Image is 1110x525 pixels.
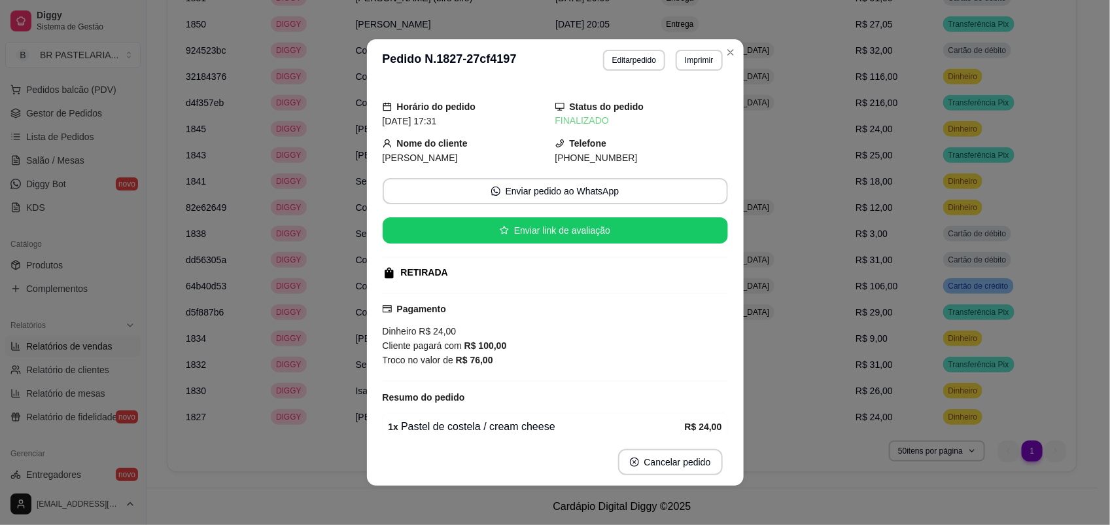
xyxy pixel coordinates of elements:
span: user [383,139,392,148]
span: Dinheiro [383,326,417,336]
div: RETIRADA [401,266,448,280]
button: starEnviar link de avaliação [383,217,728,244]
span: phone [555,139,564,148]
button: whats-appEnviar pedido ao WhatsApp [383,178,728,204]
strong: 1 x [389,422,399,432]
span: [PERSON_NAME] [383,153,458,163]
strong: Telefone [570,138,607,149]
strong: Resumo do pedido [383,392,465,403]
strong: Nome do cliente [397,138,468,149]
strong: R$ 100,00 [464,340,507,351]
span: desktop [555,102,564,111]
div: Pastel de costela / cream cheese [389,419,685,435]
h3: Pedido N. 1827-27cf4197 [383,50,517,71]
strong: R$ 24,00 [685,422,722,432]
span: Troco no valor de [383,355,456,365]
strong: Status do pedido [570,101,644,112]
strong: Pagamento [397,304,446,314]
strong: R$ 76,00 [456,355,493,365]
span: [PHONE_NUMBER] [555,153,638,163]
span: close-circle [630,458,639,467]
span: star [500,226,509,235]
span: whats-app [491,187,500,196]
span: credit-card [383,304,392,314]
span: R$ 24,00 [417,326,457,336]
span: [DATE] 17:31 [383,116,437,126]
span: calendar [383,102,392,111]
button: Editarpedido [603,50,665,71]
button: Close [720,42,741,63]
div: FINALIZADO [555,114,728,128]
span: Cliente pagará com [383,340,464,351]
button: Imprimir [676,50,722,71]
strong: Horário do pedido [397,101,476,112]
button: close-circleCancelar pedido [618,449,723,475]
